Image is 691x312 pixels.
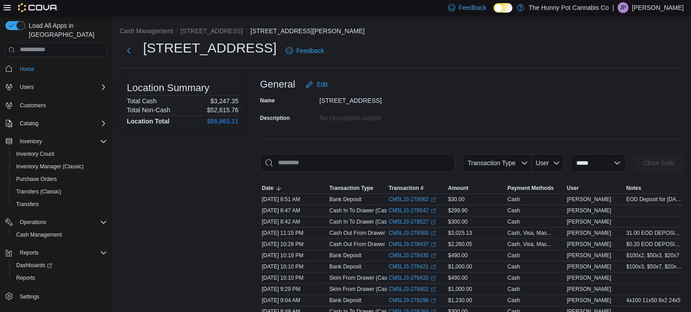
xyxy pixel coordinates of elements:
[448,185,468,192] span: Amount
[626,229,682,237] span: 31.00 EOD DEPOSIT [PERSON_NAME] [PERSON_NAME] [PERSON_NAME]
[127,106,171,114] h6: Total Non-Cash
[448,263,472,270] span: $1,000.00
[9,259,111,272] a: Dashboards
[9,198,111,211] button: Transfers
[260,261,328,272] div: [DATE] 10:10 PM
[2,135,111,148] button: Inventory
[13,149,107,159] span: Inventory Count
[120,27,173,35] button: Cash Management
[319,93,440,104] div: [STREET_ADDRESS]
[389,218,436,225] a: CM5LJ3-278527External link
[626,263,682,270] span: $100x3, $50x7, $20x17, $5x2
[260,114,290,122] label: Description
[329,241,407,248] p: Cash Out From Drawer (Cash 2)
[448,207,467,214] span: $299.90
[13,199,42,210] a: Transfers
[16,82,37,92] button: Users
[567,229,611,237] span: [PERSON_NAME]
[20,249,39,256] span: Reports
[13,161,107,172] span: Inventory Manager (Classic)
[296,46,324,55] span: Feedback
[329,274,396,281] p: Skim From Drawer (Cash 2)
[448,252,467,259] span: $490.00
[16,118,107,129] span: Catalog
[16,247,107,258] span: Reports
[494,3,512,13] input: Dark Mode
[260,97,275,104] label: Name
[18,3,58,12] img: Cova
[612,2,614,13] p: |
[16,176,57,183] span: Purchase Orders
[16,188,61,195] span: Transfers (Classic)
[507,297,520,304] div: Cash
[13,186,107,197] span: Transfers (Classic)
[567,263,611,270] span: [PERSON_NAME]
[20,138,42,145] span: Inventory
[2,216,111,229] button: Operations
[387,183,446,193] button: Transaction #
[16,201,39,208] span: Transfers
[507,241,551,248] div: Cash, Visa, Mas...
[507,218,520,225] div: Cash
[127,83,209,93] h3: Location Summary
[2,246,111,259] button: Reports
[431,264,436,270] svg: External link
[389,229,436,237] a: CM5LJ3-278500External link
[567,252,611,259] span: [PERSON_NAME]
[567,218,611,225] span: [PERSON_NAME]
[13,272,107,283] span: Reports
[260,194,328,205] div: [DATE] 8:51 AM
[16,231,62,238] span: Cash Management
[127,97,157,105] h6: Total Cash
[389,241,436,248] a: CM5LJ3-278437External link
[16,136,45,147] button: Inventory
[448,218,467,225] span: $300.00
[620,2,626,13] span: JP
[431,276,436,281] svg: External link
[2,81,111,93] button: Users
[431,298,436,303] svg: External link
[25,21,107,39] span: Load All Apps in [GEOGRAPHIC_DATA]
[127,118,170,125] h4: Location Total
[459,3,486,12] span: Feedback
[389,185,423,192] span: Transaction #
[16,136,107,147] span: Inventory
[9,148,111,160] button: Inventory Count
[317,80,328,89] span: Edit
[329,218,396,225] p: Cash In To Drawer (Cash 1)
[536,159,549,167] span: User
[626,185,641,192] span: Notes
[389,207,436,214] a: CM5LJ3-278542External link
[624,183,684,193] button: Notes
[13,161,87,172] a: Inventory Manager (Classic)
[120,42,138,60] button: Next
[328,183,387,193] button: Transaction Type
[13,260,107,271] span: Dashboards
[16,247,42,258] button: Reports
[431,253,436,259] svg: External link
[13,186,65,197] a: Transfers (Classic)
[529,2,609,13] p: The Hunny Pot Cannabis Co
[389,263,436,270] a: CM5LJ3-278421External link
[16,290,107,302] span: Settings
[16,64,38,75] a: Home
[329,263,361,270] p: Bank Deposit
[567,185,579,192] span: User
[16,118,42,129] button: Catalog
[251,27,365,35] button: [STREET_ADDRESS][PERSON_NAME]
[13,149,58,159] a: Inventory Count
[389,196,436,203] a: CM5LJ3-278562External link
[13,174,107,185] span: Purchase Orders
[20,219,46,226] span: Operations
[20,102,46,109] span: Customers
[329,229,407,237] p: Cash Out From Drawer (Cash 1)
[9,185,111,198] button: Transfers (Classic)
[507,286,520,293] div: Cash
[9,160,111,173] button: Inventory Manager (Classic)
[16,82,107,92] span: Users
[507,196,520,203] div: Cash
[16,262,52,269] span: Dashboards
[448,241,472,248] span: $2,260.05
[13,272,39,283] a: Reports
